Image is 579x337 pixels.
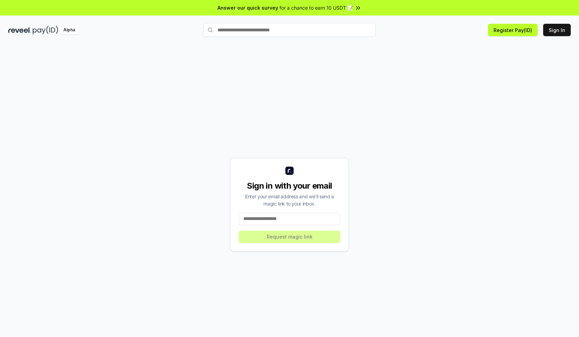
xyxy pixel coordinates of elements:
img: logo_small [285,167,294,175]
div: Alpha [60,26,79,34]
button: Register Pay(ID) [488,24,538,36]
button: Sign In [543,24,571,36]
img: pay_id [33,26,58,34]
div: Enter your email address and we’ll send a magic link to your inbox. [239,193,340,207]
img: reveel_dark [8,26,31,34]
span: for a chance to earn 10 USDT 📝 [280,4,353,11]
span: Answer our quick survey [217,4,278,11]
div: Sign in with your email [239,180,340,191]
